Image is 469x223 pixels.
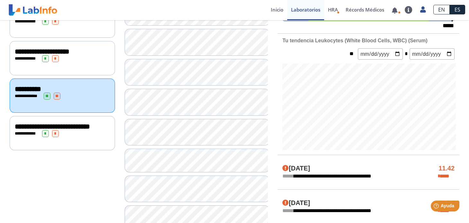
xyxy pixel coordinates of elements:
a: ES [450,5,465,14]
input: mm/dd/yyyy [358,48,403,60]
a: EN [433,5,450,14]
iframe: Help widget launcher [412,198,462,216]
h4: 11.42 [438,165,455,172]
input: mm/dd/yyyy [410,48,455,60]
h4: [DATE] [282,199,310,207]
b: Tu tendencia Leukocytes (White Blood Cells, WBC) (Serum) [282,38,428,43]
h4: [DATE] [282,165,310,172]
span: HRA [328,6,338,13]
